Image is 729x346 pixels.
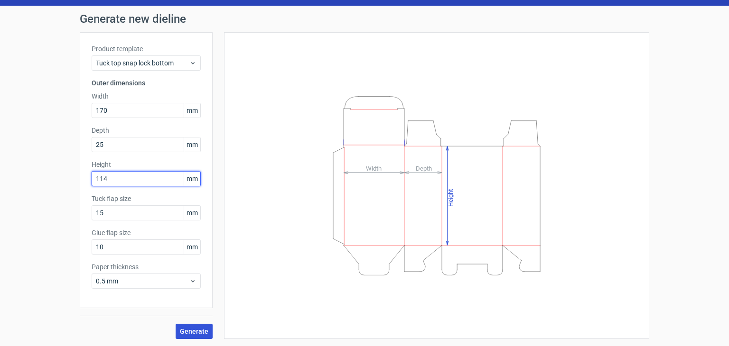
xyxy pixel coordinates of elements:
[92,160,201,169] label: Height
[176,324,213,339] button: Generate
[92,194,201,203] label: Tuck flap size
[96,58,189,68] span: Tuck top snap lock bottom
[184,206,200,220] span: mm
[184,240,200,254] span: mm
[80,13,649,25] h1: Generate new dieline
[92,91,201,101] label: Width
[416,164,432,172] tspan: Depth
[447,189,454,206] tspan: Height
[366,164,382,172] tspan: Width
[184,172,200,186] span: mm
[96,276,189,286] span: 0.5 mm
[92,228,201,237] label: Glue flap size
[184,137,200,152] span: mm
[92,44,201,54] label: Product template
[92,262,201,272] label: Paper thickness
[92,126,201,135] label: Depth
[184,103,200,118] span: mm
[92,78,201,88] h3: Outer dimensions
[180,328,208,335] span: Generate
